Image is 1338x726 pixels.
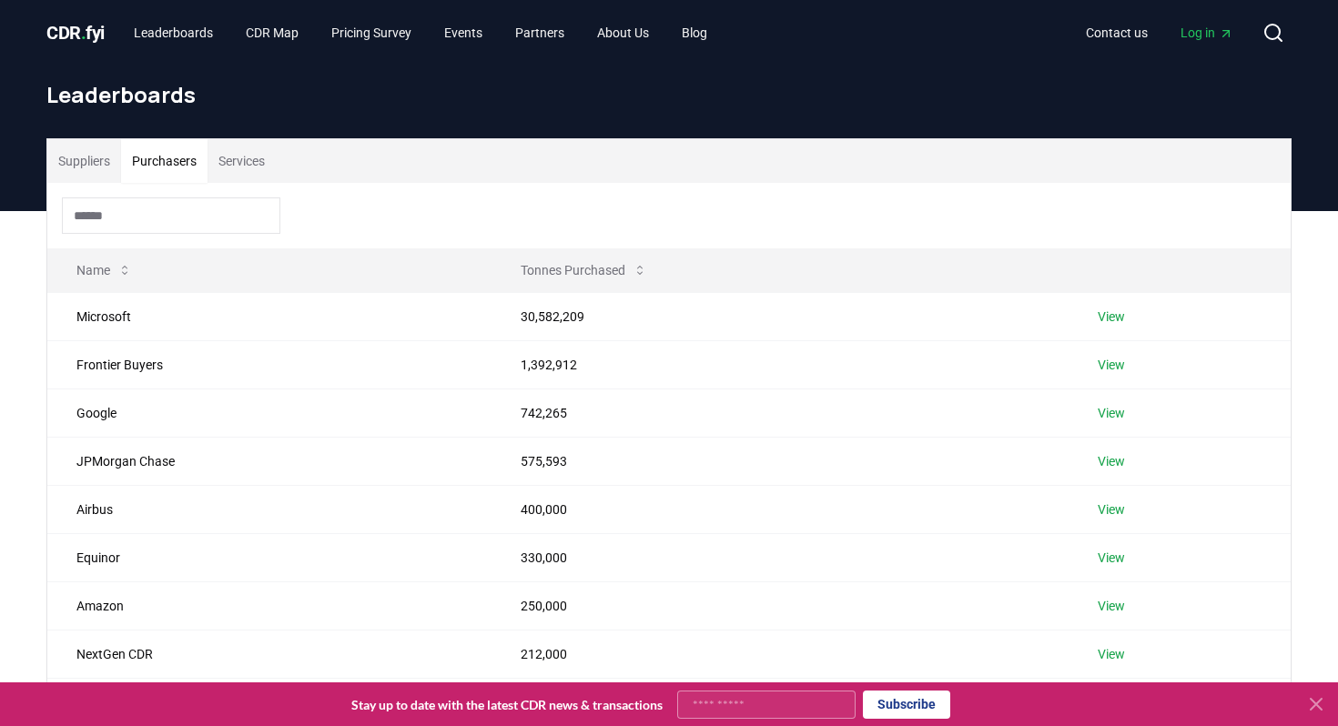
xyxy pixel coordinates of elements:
[121,139,208,183] button: Purchasers
[62,252,147,288] button: Name
[46,20,105,45] a: CDR.fyi
[1071,16,1248,49] nav: Main
[208,139,276,183] button: Services
[46,22,105,44] span: CDR fyi
[1098,356,1125,374] a: View
[47,388,492,437] td: Google
[1181,24,1233,42] span: Log in
[47,340,492,388] td: Frontier Buyers
[47,292,492,340] td: Microsoft
[1166,16,1248,49] a: Log in
[47,139,121,183] button: Suppliers
[1098,549,1125,567] a: View
[492,388,1069,437] td: 742,265
[501,16,579,49] a: Partners
[1098,308,1125,326] a: View
[492,533,1069,581] td: 330,000
[506,252,662,288] button: Tonnes Purchased
[1098,597,1125,615] a: View
[47,437,492,485] td: JPMorgan Chase
[667,16,722,49] a: Blog
[1098,500,1125,519] a: View
[81,22,86,44] span: .
[1098,645,1125,663] a: View
[1098,452,1125,470] a: View
[583,16,664,49] a: About Us
[492,581,1069,630] td: 250,000
[492,485,1069,533] td: 400,000
[1098,404,1125,422] a: View
[47,581,492,630] td: Amazon
[231,16,313,49] a: CDR Map
[317,16,426,49] a: Pricing Survey
[492,292,1069,340] td: 30,582,209
[47,485,492,533] td: Airbus
[1071,16,1162,49] a: Contact us
[492,340,1069,388] td: 1,392,912
[47,678,492,726] td: BCG
[119,16,722,49] nav: Main
[47,533,492,581] td: Equinor
[119,16,228,49] a: Leaderboards
[492,630,1069,678] td: 212,000
[47,630,492,678] td: NextGen CDR
[430,16,497,49] a: Events
[492,678,1069,726] td: 209,698
[492,437,1069,485] td: 575,593
[46,80,1292,109] h1: Leaderboards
